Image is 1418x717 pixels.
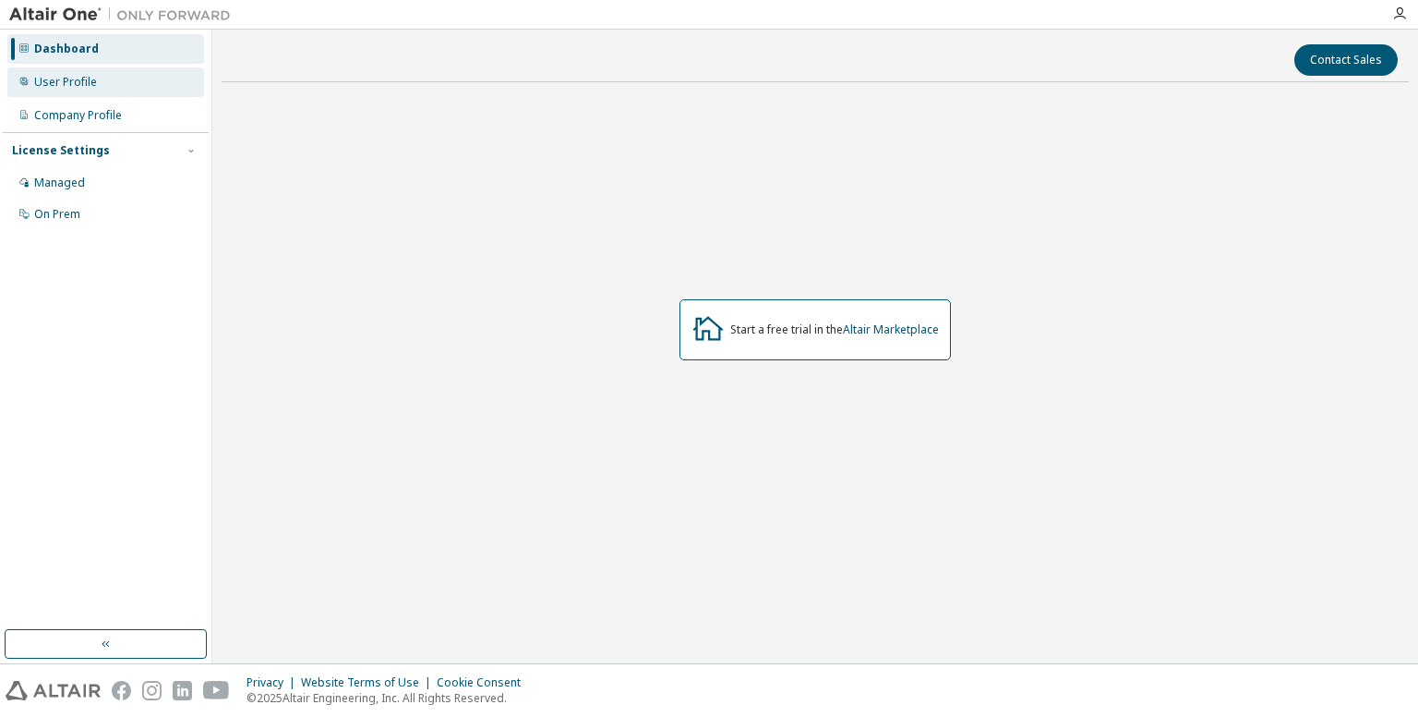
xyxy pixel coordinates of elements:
[246,690,532,706] p: © 2025 Altair Engineering, Inc. All Rights Reserved.
[843,322,939,337] a: Altair Marketplace
[1294,44,1398,76] button: Contact Sales
[142,681,162,700] img: instagram.svg
[112,681,131,700] img: facebook.svg
[6,681,101,700] img: altair_logo.svg
[437,675,532,690] div: Cookie Consent
[34,75,97,90] div: User Profile
[203,681,230,700] img: youtube.svg
[246,675,301,690] div: Privacy
[34,108,122,123] div: Company Profile
[34,207,80,222] div: On Prem
[301,675,437,690] div: Website Terms of Use
[173,681,192,700] img: linkedin.svg
[34,42,99,56] div: Dashboard
[9,6,240,24] img: Altair One
[12,143,110,158] div: License Settings
[730,322,939,337] div: Start a free trial in the
[34,176,85,190] div: Managed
